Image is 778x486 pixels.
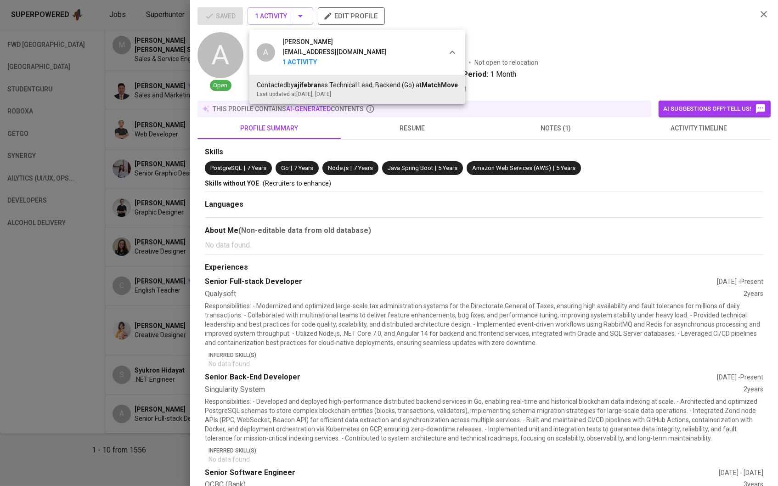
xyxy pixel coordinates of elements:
[282,57,387,68] b: 1 Activity
[257,43,275,62] div: A
[282,37,333,47] span: [PERSON_NAME]
[422,81,458,89] span: MatchMove
[249,30,465,75] div: A[PERSON_NAME][EMAIL_ADDRESS][DOMAIN_NAME]1 Activity
[257,80,458,90] div: Contacted by as Technical Lead, Backend (Go) at
[257,90,458,98] div: Last updated at [DATE] , [DATE]
[282,47,387,57] div: [EMAIL_ADDRESS][DOMAIN_NAME]
[294,81,321,89] b: ajifebran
